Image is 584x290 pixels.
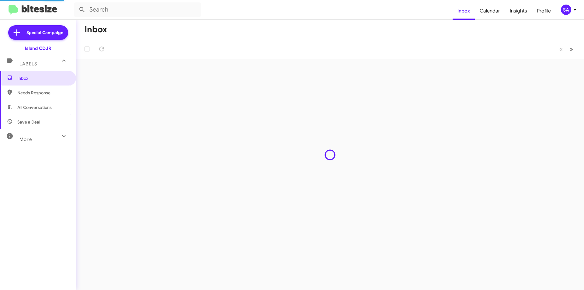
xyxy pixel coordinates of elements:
button: SA [556,5,577,15]
span: » [570,45,573,53]
a: Inbox [453,2,475,20]
nav: Page navigation example [556,43,577,55]
h1: Inbox [85,25,107,34]
button: Next [566,43,577,55]
span: Inbox [17,75,69,81]
span: All Conversations [17,104,52,110]
a: Special Campaign [8,25,68,40]
span: « [559,45,563,53]
span: Labels [19,61,37,67]
div: Island CDJR [25,45,51,51]
div: SA [561,5,571,15]
span: Special Campaign [26,30,63,36]
span: More [19,137,32,142]
a: Calendar [475,2,505,20]
button: Previous [556,43,566,55]
span: Save a Deal [17,119,40,125]
input: Search [74,2,201,17]
a: Profile [532,2,556,20]
a: Insights [505,2,532,20]
span: Needs Response [17,90,69,96]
